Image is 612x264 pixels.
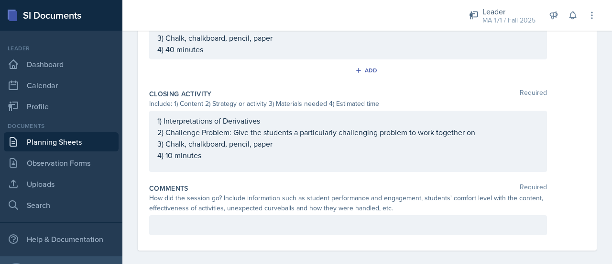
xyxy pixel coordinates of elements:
[157,115,539,126] p: 1) Interpretations of Derivatives
[157,138,539,149] p: 3) Chalk, chalkboard, pencil, paper
[157,126,539,138] p: 2) Challenge Problem: Give the students a particularly challenging problem to work together on
[482,6,535,17] div: Leader
[4,76,119,95] a: Calendar
[149,89,212,99] label: Closing Activity
[157,44,539,55] p: 4) 40 minutes
[4,55,119,74] a: Dashboard
[4,132,119,151] a: Planning Sheets
[520,184,547,193] span: Required
[520,89,547,99] span: Required
[4,195,119,215] a: Search
[4,174,119,194] a: Uploads
[149,184,188,193] label: Comments
[4,122,119,130] div: Documents
[149,99,547,109] div: Include: 1) Content 2) Strategy or activity 3) Materials needed 4) Estimated time
[4,230,119,249] div: Help & Documentation
[482,15,535,25] div: MA 171 / Fall 2025
[157,32,539,44] p: 3) Chalk, chalkboard, pencil, paper
[352,63,383,78] button: Add
[357,67,378,74] div: Add
[4,44,119,53] div: Leader
[149,193,547,213] div: How did the session go? Include information such as student performance and engagement, students'...
[157,149,539,161] p: 4) 10 minutes
[4,153,119,172] a: Observation Forms
[4,97,119,116] a: Profile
